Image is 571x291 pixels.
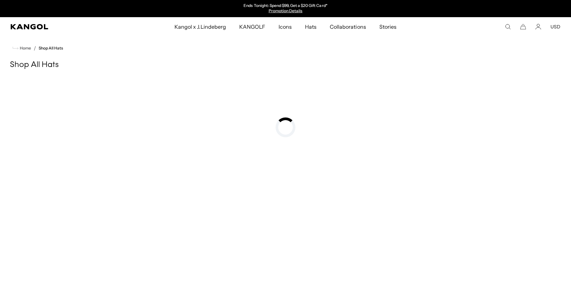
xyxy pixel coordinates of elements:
button: USD [551,24,560,30]
slideshow-component: Announcement bar [217,3,354,14]
span: Collaborations [330,17,366,36]
li: / [31,44,36,52]
p: Ends Tonight: Spend $99, Get a $20 Gift Card* [244,3,327,9]
span: Stories [379,17,397,36]
a: Kangol x J.Lindeberg [168,17,233,36]
a: Icons [272,17,298,36]
span: Kangol x J.Lindeberg [174,17,226,36]
span: KANGOLF [239,17,265,36]
a: Collaborations [323,17,372,36]
a: Kangol [11,24,115,29]
summary: Search here [505,24,511,30]
a: Stories [373,17,403,36]
button: Cart [520,24,526,30]
a: Shop All Hats [39,46,63,50]
a: Promotion Details [269,8,302,13]
a: KANGOLF [233,17,272,36]
span: Home [19,46,31,50]
span: Hats [305,17,317,36]
div: Announcement [217,3,354,14]
a: Home [13,45,31,51]
h1: Shop All Hats [10,60,561,70]
a: Hats [298,17,323,36]
div: 1 of 2 [217,3,354,14]
a: Account [535,24,541,30]
span: Icons [279,17,292,36]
